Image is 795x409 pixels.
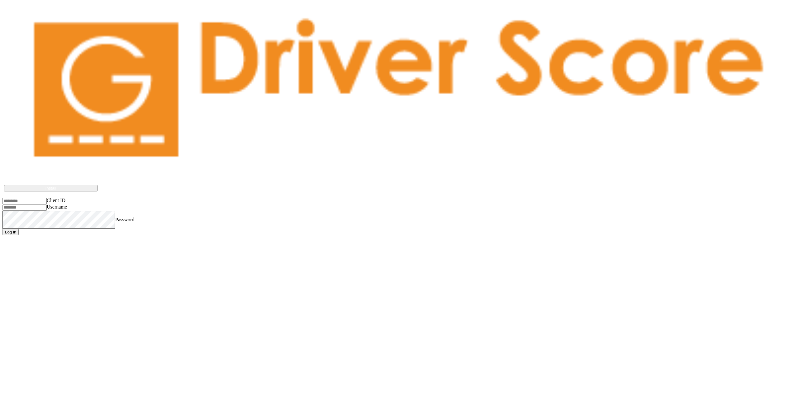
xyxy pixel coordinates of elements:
button: Install [4,185,98,191]
label: Password [115,217,134,222]
label: Client ID [47,198,65,203]
button: Log in [2,229,19,235]
p: Driver Score works best if installed on the device [10,176,785,182]
label: Username [47,204,67,209]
